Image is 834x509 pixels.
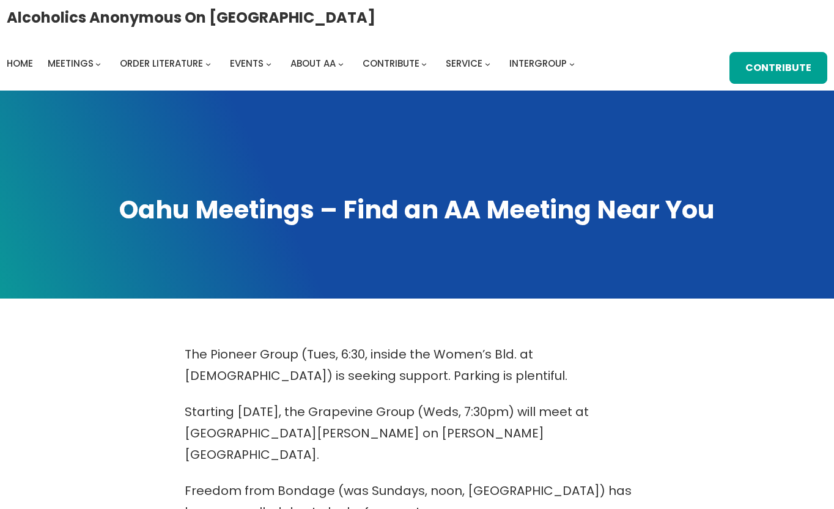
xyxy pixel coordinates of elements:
a: Home [7,55,33,72]
button: Service submenu [485,61,490,66]
p: The Pioneer Group (Tues, 6:30, inside the Women’s Bld. at [DEMOGRAPHIC_DATA]) is seeking support.... [185,344,649,387]
a: About AA [290,55,336,72]
span: Service [446,57,482,70]
span: Meetings [48,57,94,70]
span: Events [230,57,264,70]
button: About AA submenu [338,61,344,66]
span: Home [7,57,33,70]
span: Contribute [363,57,419,70]
span: Order Literature [120,57,203,70]
a: Events [230,55,264,72]
a: Meetings [48,55,94,72]
button: Events submenu [266,61,271,66]
a: Intergroup [509,55,567,72]
a: Contribute [363,55,419,72]
nav: Intergroup [7,55,579,72]
h1: Oahu Meetings – Find an AA Meeting Near You [12,193,822,227]
a: Service [446,55,482,72]
span: Intergroup [509,57,567,70]
button: Contribute submenu [421,61,427,66]
button: Meetings submenu [95,61,101,66]
button: Order Literature submenu [205,61,211,66]
a: Alcoholics Anonymous on [GEOGRAPHIC_DATA] [7,4,375,31]
span: About AA [290,57,336,70]
a: Contribute [729,52,827,84]
button: Intergroup submenu [569,61,575,66]
p: Starting [DATE], the Grapevine Group (Weds, 7:30pm) will meet at [GEOGRAPHIC_DATA][PERSON_NAME] o... [185,401,649,466]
